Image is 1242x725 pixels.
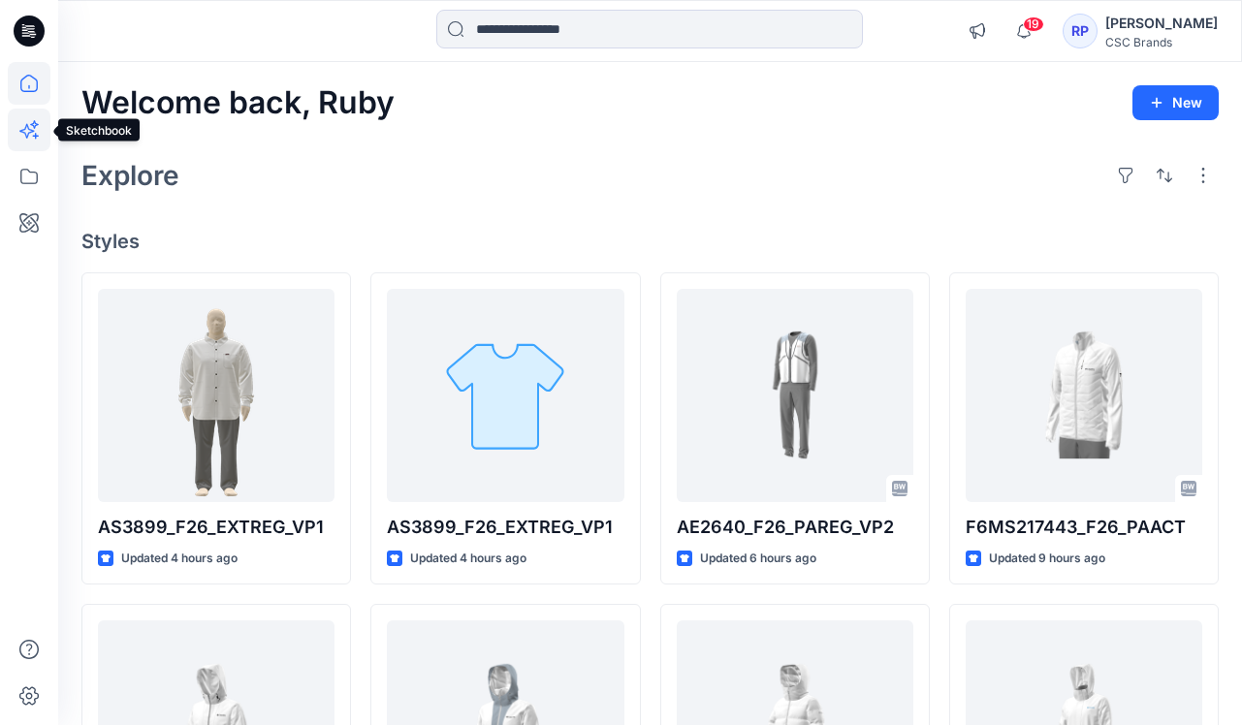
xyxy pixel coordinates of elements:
a: AE2640_F26_PAREG_VP2 [677,289,913,502]
p: Updated 9 hours ago [989,549,1105,569]
h2: Explore [81,160,179,191]
p: Updated 6 hours ago [700,549,816,569]
h2: Welcome back, Ruby [81,85,395,121]
div: [PERSON_NAME] [1105,12,1218,35]
div: RP [1063,14,1098,48]
p: AE2640_F26_PAREG_VP2 [677,514,913,541]
a: F6MS217443_F26_PAACT [966,289,1202,502]
a: AS3899_F26_EXTREG_VP1 [387,289,623,502]
p: Updated 4 hours ago [121,549,238,569]
p: AS3899_F26_EXTREG_VP1 [387,514,623,541]
div: CSC Brands [1105,35,1218,49]
h4: Styles [81,230,1219,253]
a: AS3899_F26_EXTREG_VP1 [98,289,334,502]
span: 19 [1023,16,1044,32]
button: New [1132,85,1219,120]
p: AS3899_F26_EXTREG_VP1 [98,514,334,541]
p: Updated 4 hours ago [410,549,526,569]
p: F6MS217443_F26_PAACT [966,514,1202,541]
